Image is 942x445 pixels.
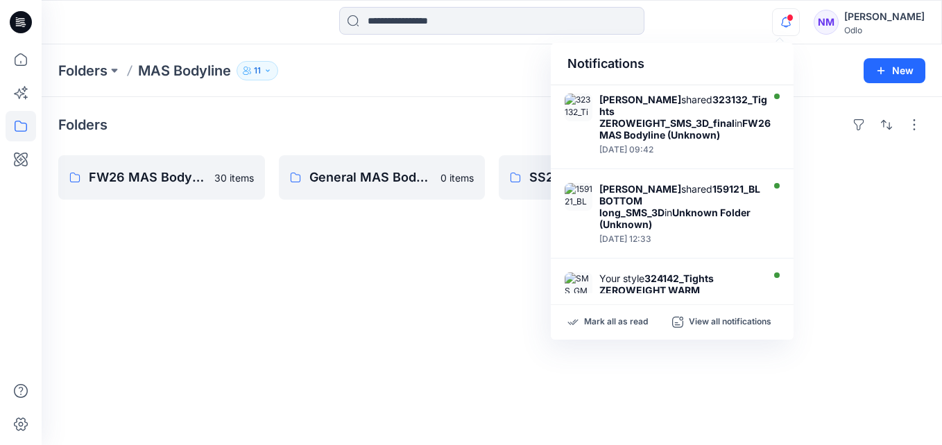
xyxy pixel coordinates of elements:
a: General MAS Bodyline0 items [279,155,486,200]
a: Folders [58,61,108,80]
p: FW26 MAS Bodyline [89,168,206,187]
div: [PERSON_NAME] [844,8,925,25]
div: Your style has been updated with version [599,272,759,320]
img: 323132_Tights ZEROWEIGHT_SMS_3D_final [565,94,592,121]
div: NM [814,10,839,35]
img: 159121_BL BOTTOM long_SMS_3D [565,183,592,211]
img: SMS_GM [565,272,592,300]
button: 11 [237,61,278,80]
strong: 324142_Tights ZEROWEIGHT WARM REFLECTIVE [599,272,714,308]
div: Notifications [551,43,794,85]
div: Tuesday, August 19, 2025 12:33 [599,234,760,244]
p: 0 items [440,171,474,185]
p: MAS Bodyline [138,61,231,80]
strong: 323132_Tights ZEROWEIGHT_SMS_3D_final [599,94,767,129]
div: Thursday, August 21, 2025 09:42 [599,145,771,155]
a: SS26 MAS Bodyline34 items [499,155,705,200]
strong: 159121_BL BOTTOM long_SMS_3D [599,183,760,218]
p: View all notifications [689,316,771,329]
p: 11 [254,63,261,78]
p: General MAS Bodyline [309,168,433,187]
strong: [PERSON_NAME] [599,183,681,195]
strong: FW26 MAS Bodyline (Unknown) [599,117,771,141]
button: New [864,58,925,83]
div: shared in [599,94,771,141]
strong: Unknown Folder (Unknown) [599,207,751,230]
div: Odlo [844,25,925,35]
strong: [PERSON_NAME] [599,94,681,105]
p: 30 items [214,171,254,185]
a: FW26 MAS Bodyline30 items [58,155,265,200]
p: Mark all as read [584,316,648,329]
div: shared in [599,183,760,230]
h4: Folders [58,116,108,133]
p: SS26 MAS Bodyline [529,168,646,187]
